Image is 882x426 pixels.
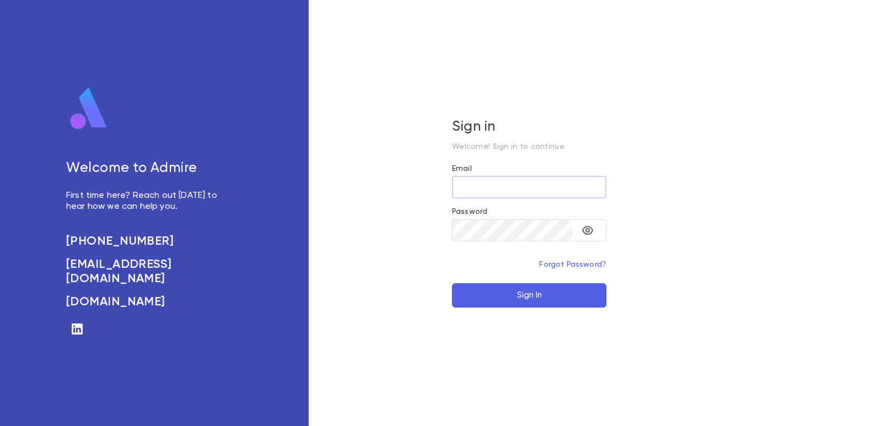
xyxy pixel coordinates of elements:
[452,142,606,151] p: Welcome! Sign in to continue.
[66,257,229,286] a: [EMAIL_ADDRESS][DOMAIN_NAME]
[66,234,229,249] a: [PHONE_NUMBER]
[452,119,606,136] h5: Sign in
[452,207,487,216] label: Password
[66,160,229,177] h5: Welcome to Admire
[539,261,606,268] a: Forgot Password?
[577,219,599,241] button: toggle password visibility
[452,283,606,308] button: Sign In
[66,295,229,309] a: [DOMAIN_NAME]
[452,164,472,173] label: Email
[66,190,229,212] p: First time here? Reach out [DATE] to hear how we can help you.
[66,87,111,131] img: logo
